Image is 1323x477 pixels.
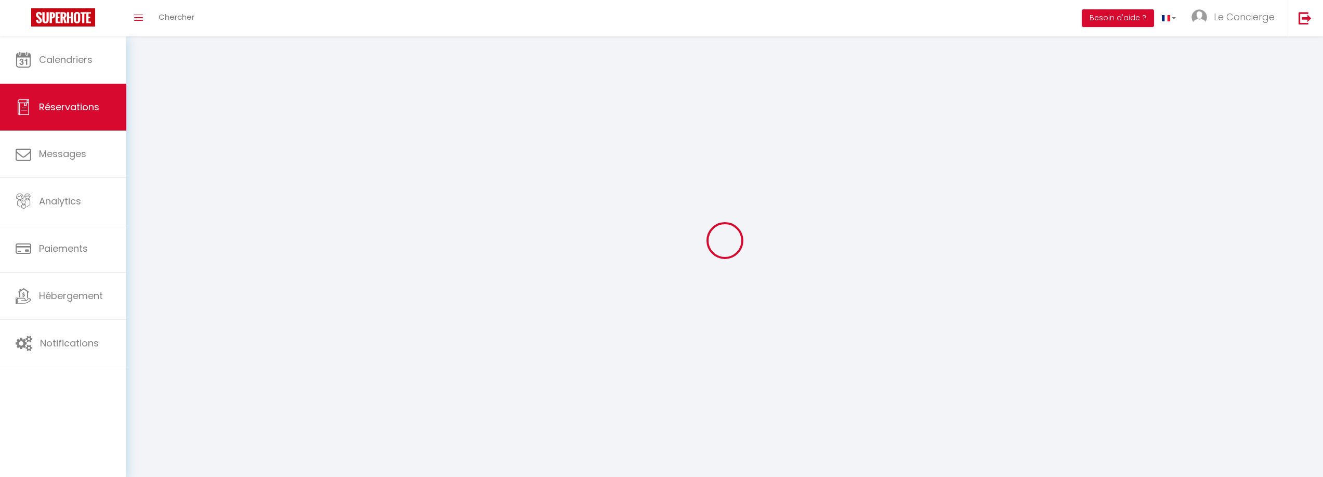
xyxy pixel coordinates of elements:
[39,100,99,113] span: Réservations
[159,11,194,22] span: Chercher
[40,337,99,350] span: Notifications
[31,8,95,27] img: Super Booking
[39,195,81,208] span: Analytics
[39,289,103,302] span: Hébergement
[39,242,88,255] span: Paiements
[39,53,93,66] span: Calendriers
[1191,9,1207,25] img: ...
[39,147,86,160] span: Messages
[1299,11,1312,24] img: logout
[1214,10,1275,23] span: Le Concierge
[1082,9,1154,27] button: Besoin d'aide ?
